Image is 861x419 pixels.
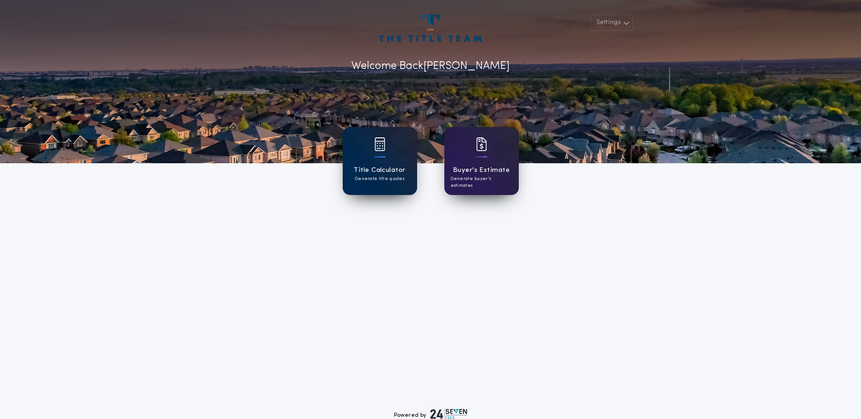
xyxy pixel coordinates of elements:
[476,137,487,151] img: card icon
[374,137,385,151] img: card icon
[590,15,633,31] button: Settings
[379,15,481,42] img: account-logo
[351,58,510,74] p: Welcome Back [PERSON_NAME]
[453,165,510,175] h1: Buyer's Estimate
[451,175,512,189] p: Generate buyer's estimates
[343,127,417,195] a: card iconTitle CalculatorGenerate title quotes
[355,175,404,182] p: Generate title quotes
[444,127,519,195] a: card iconBuyer's EstimateGenerate buyer's estimates
[354,165,405,175] h1: Title Calculator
